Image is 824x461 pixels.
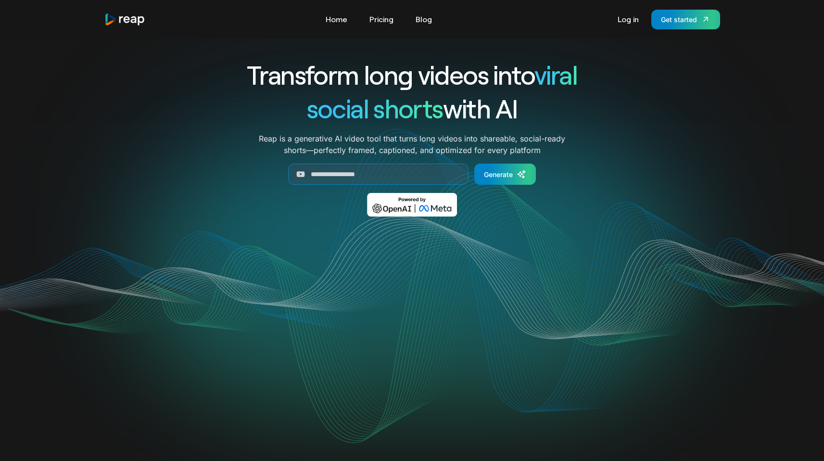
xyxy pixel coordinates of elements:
[474,164,536,185] a: Generate
[651,10,720,29] a: Get started
[661,14,697,25] div: Get started
[212,91,612,125] h1: with AI
[104,13,146,26] a: home
[534,59,577,90] span: viral
[613,12,644,27] a: Log in
[411,12,437,27] a: Blog
[307,92,443,124] span: social shorts
[104,13,146,26] img: reap logo
[259,133,565,156] p: Reap is a generative AI video tool that turns long videos into shareable, social-ready shorts—per...
[484,169,513,179] div: Generate
[218,230,606,424] video: Your browser does not support the video tag.
[321,12,352,27] a: Home
[212,164,612,185] form: Generate Form
[212,58,612,91] h1: Transform long videos into
[365,12,398,27] a: Pricing
[367,193,457,217] img: Powered by OpenAI & Meta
